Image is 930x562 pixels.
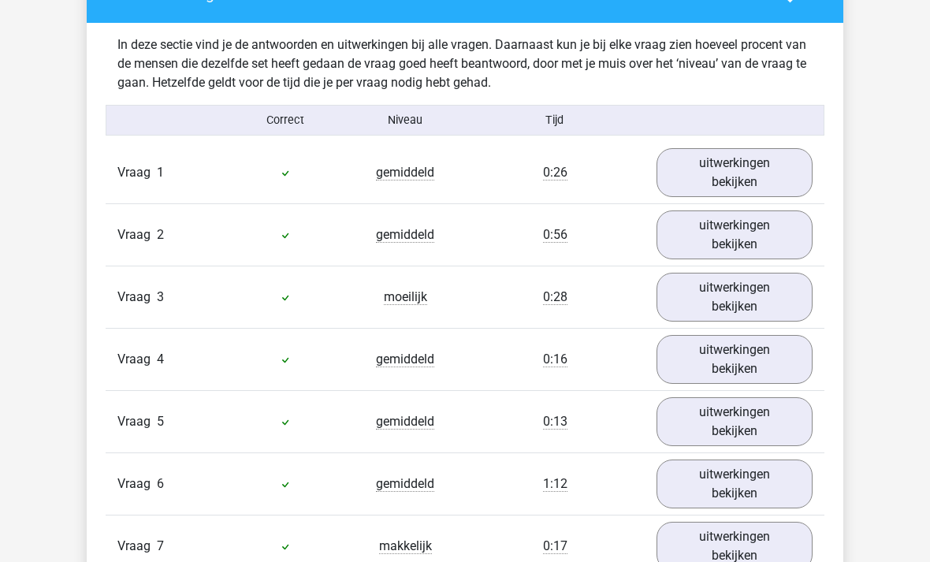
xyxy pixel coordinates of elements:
[157,477,164,492] span: 6
[543,415,567,430] span: 0:13
[543,352,567,368] span: 0:16
[106,36,824,93] div: In deze sectie vind je de antwoorden en uitwerkingen bij alle vragen. Daarnaast kun je bij elke v...
[543,166,567,181] span: 0:26
[157,228,164,243] span: 2
[543,290,567,306] span: 0:28
[384,290,427,306] span: moeilijk
[376,166,434,181] span: gemiddeld
[117,351,157,370] span: Vraag
[226,113,346,129] div: Correct
[157,539,164,554] span: 7
[657,336,813,385] a: uitwerkingen bekijken
[157,415,164,430] span: 5
[376,228,434,244] span: gemiddeld
[657,460,813,509] a: uitwerkingen bekijken
[657,398,813,447] a: uitwerkingen bekijken
[117,413,157,432] span: Vraag
[657,149,813,198] a: uitwerkingen bekijken
[117,538,157,556] span: Vraag
[543,539,567,555] span: 0:17
[157,290,164,305] span: 3
[376,415,434,430] span: gemiddeld
[345,113,465,129] div: Niveau
[117,288,157,307] span: Vraag
[379,539,432,555] span: makkelijk
[543,477,567,493] span: 1:12
[376,352,434,368] span: gemiddeld
[117,164,157,183] span: Vraag
[117,226,157,245] span: Vraag
[543,228,567,244] span: 0:56
[657,274,813,322] a: uitwerkingen bekijken
[117,475,157,494] span: Vraag
[157,352,164,367] span: 4
[376,477,434,493] span: gemiddeld
[657,211,813,260] a: uitwerkingen bekijken
[157,166,164,181] span: 1
[465,113,645,129] div: Tijd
